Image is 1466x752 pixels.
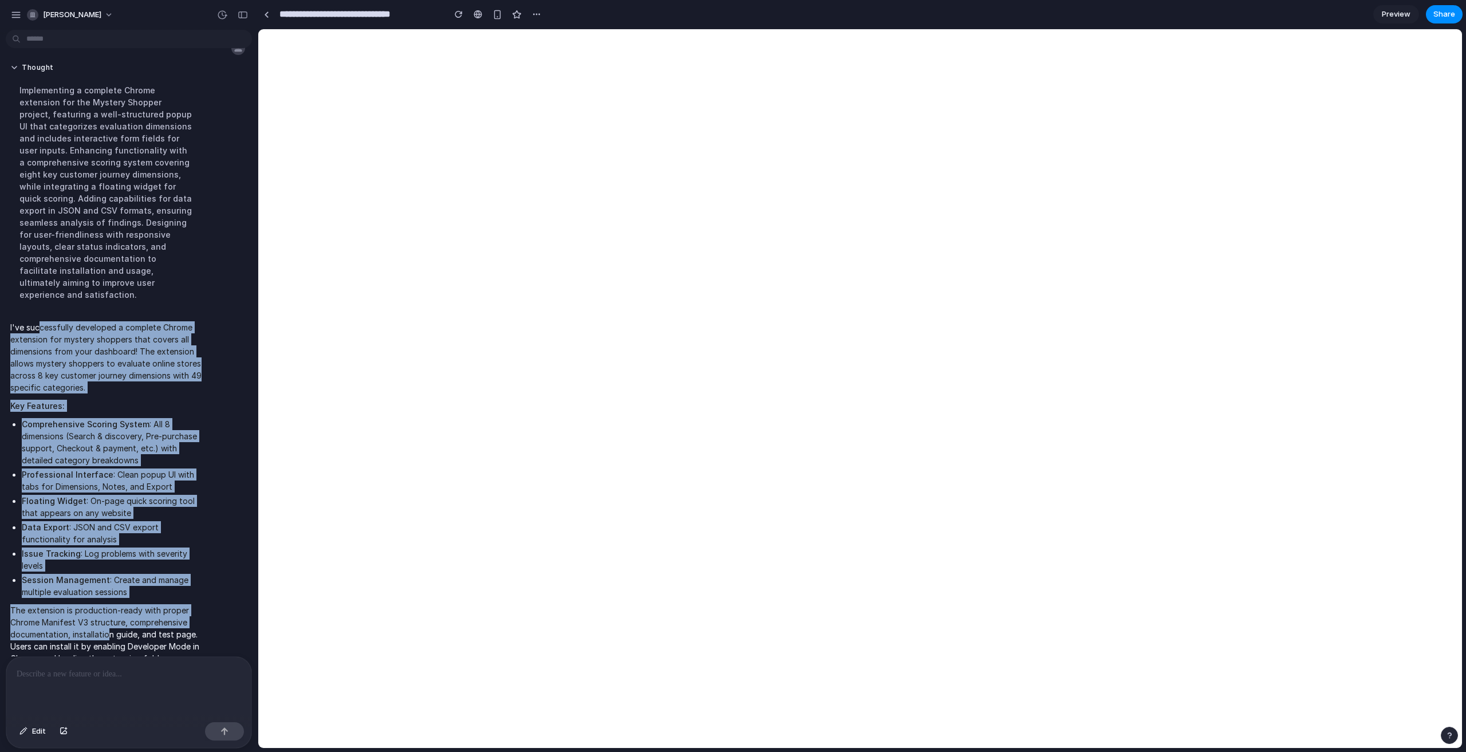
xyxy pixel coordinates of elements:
[1433,9,1455,20] span: Share
[22,574,202,598] li: : Create and manage multiple evaluation sessions
[22,468,202,493] li: : Clean popup UI with tabs for Dimensions, Notes, and Export
[22,549,81,558] strong: Issue Tracking
[22,495,202,519] li: : On-page quick scoring tool that appears on any website
[22,548,202,572] li: : Log problems with severity levels
[14,722,52,741] button: Edit
[22,521,202,545] li: : JSON and CSV export functionality for analysis
[22,522,69,532] strong: Data Export
[22,418,202,466] li: : All 8 dimensions (Search & discovery, Pre-purchase support, Checkout & payment, etc.) with deta...
[10,604,202,664] p: The extension is production-ready with proper Chrome Manifest V3 structure, comprehensive documen...
[1373,5,1419,23] a: Preview
[22,496,86,506] strong: Floating Widget
[1382,9,1410,20] span: Preview
[22,419,149,429] strong: Comprehensive Scoring System
[10,401,65,411] strong: Key Features:
[10,321,202,393] p: I've successfully developed a complete Chrome extension for mystery shoppers that covers all dime...
[22,470,113,479] strong: Professional Interface
[22,6,119,24] button: [PERSON_NAME]
[32,726,46,737] span: Edit
[43,9,101,21] span: [PERSON_NAME]
[22,575,110,585] strong: Session Management
[10,77,202,308] div: Implementing a complete Chrome extension for the Mystery Shopper project, featuring a well-struct...
[1426,5,1463,23] button: Share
